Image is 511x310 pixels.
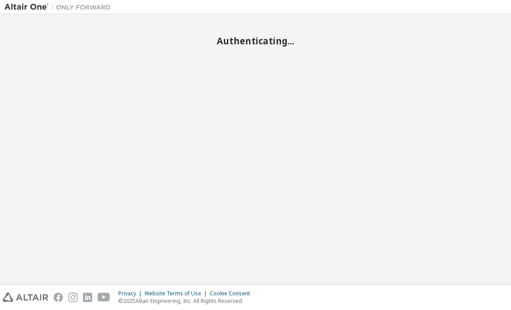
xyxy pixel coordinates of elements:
img: instagram.svg [68,293,78,302]
img: altair_logo.svg [3,293,48,302]
h2: Authenticating... [4,35,507,47]
div: Privacy [118,290,144,297]
img: Altair One [4,3,115,12]
img: youtube.svg [98,293,110,302]
p: © 2025 Altair Engineering, Inc. All Rights Reserved. [118,297,255,305]
div: Website Terms of Use [144,290,210,297]
img: facebook.svg [54,293,63,302]
div: Cookie Consent [210,290,255,297]
img: linkedin.svg [83,293,92,302]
